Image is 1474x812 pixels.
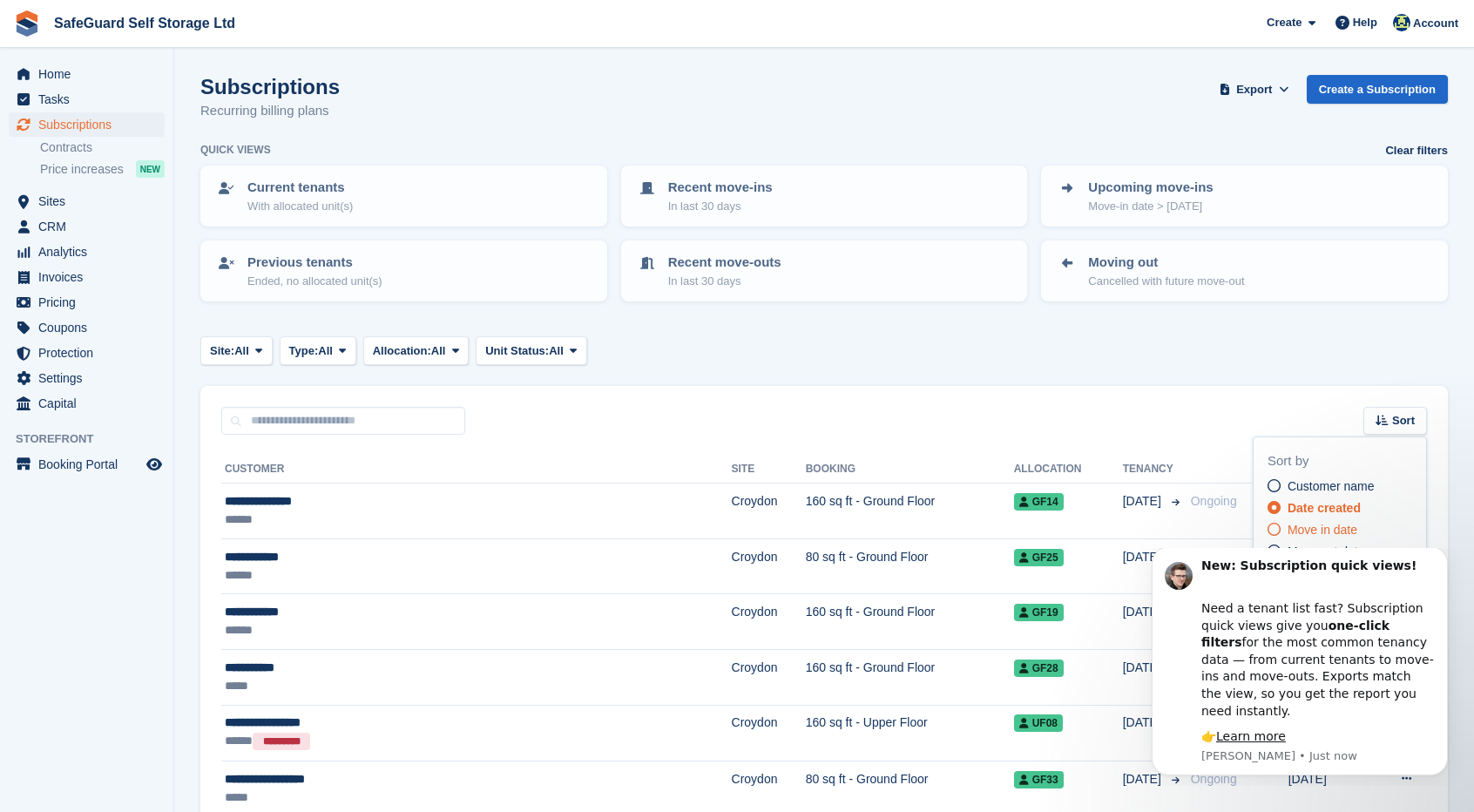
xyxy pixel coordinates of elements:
span: UF08 [1014,714,1063,732]
th: Booking [806,456,1014,484]
span: Create [1267,14,1302,31]
a: Recent move-ins In last 30 days [623,167,1026,225]
img: Profile image for Steven [39,14,67,42]
a: Current tenants With allocated unit(s) [202,167,605,225]
p: Cancelled with future move-out [1088,273,1244,290]
a: Create a Subscription [1307,75,1448,104]
a: menu [9,366,165,390]
a: SafeGuard Self Storage Ltd [47,9,242,37]
span: Type: [289,342,319,360]
span: Analytics [38,240,143,264]
th: Allocation [1014,456,1123,484]
span: [DATE] [1123,603,1165,621]
span: Tasks [38,87,143,112]
button: Unit Status: All [476,336,586,365]
span: GF28 [1014,660,1064,677]
span: Pricing [38,290,143,315]
span: All [318,342,333,360]
a: Learn more [91,181,160,195]
p: In last 30 days [668,273,781,290]
span: [DATE] [1123,770,1165,788]
a: Upcoming move-ins Move-in date > [DATE] [1043,167,1446,225]
p: Moving out [1088,253,1244,273]
p: In last 30 days [668,198,773,215]
a: menu [9,315,165,340]
a: Move in date [1268,521,1426,539]
span: Home [38,62,143,86]
a: menu [9,214,165,239]
h6: Quick views [200,142,271,158]
button: Export [1216,75,1293,104]
a: menu [9,87,165,112]
p: With allocated unit(s) [247,198,353,215]
a: menu [9,391,165,416]
span: All [234,342,249,360]
span: Price increases [40,161,124,178]
span: GF25 [1014,549,1064,566]
p: Upcoming move-ins [1088,178,1213,198]
img: Sonny Harverson [1393,14,1410,31]
span: Site: [210,342,234,360]
span: Move in date [1288,523,1357,537]
a: Clear filters [1385,142,1448,159]
div: Need a tenant list fast? Subscription quick views give you for the most common tenancy data — fro... [76,35,309,172]
span: All [431,342,446,360]
span: Coupons [38,315,143,340]
span: CRM [38,214,143,239]
span: Export [1236,81,1272,98]
div: Message content [76,10,309,198]
span: Allocation: [373,342,431,360]
h1: Subscriptions [200,75,340,98]
span: Sites [38,189,143,213]
p: Recent move-outs [668,253,781,273]
button: Type: All [280,336,356,365]
div: NEW [136,160,165,178]
span: Ongoing [1191,494,1237,508]
a: Moving out Cancelled with future move-out [1043,242,1446,300]
span: Protection [38,341,143,365]
td: 160 sq ft - Ground Floor [806,649,1014,705]
span: Date created [1288,501,1361,515]
a: Recent move-outs In last 30 days [623,242,1026,300]
span: GF33 [1014,771,1064,788]
a: Contracts [40,139,165,156]
td: 80 sq ft - Ground Floor [806,538,1014,594]
span: Storefront [16,430,173,448]
a: Date created [1268,499,1426,518]
p: Current tenants [247,178,353,198]
span: Booking Portal [38,452,143,477]
td: Croydon [732,594,806,650]
span: [DATE] [1123,548,1165,566]
span: [DATE] [1123,492,1165,511]
a: menu [9,189,165,213]
th: Customer [221,456,732,484]
td: Croydon [732,649,806,705]
a: Previous tenants Ended, no allocated unit(s) [202,242,605,300]
span: Account [1413,15,1458,32]
span: Sort [1392,412,1415,430]
a: Move out date [1268,543,1426,561]
td: Croydon [732,705,806,761]
span: Move out date [1288,545,1365,558]
a: menu [9,290,165,315]
span: Settings [38,366,143,390]
a: Preview store [144,454,165,475]
th: Tenancy [1123,456,1184,484]
button: Allocation: All [363,336,470,365]
a: menu [9,341,165,365]
td: Croydon [732,484,806,539]
b: New: Subscription quick views! [76,10,291,24]
span: [DATE] [1123,659,1165,677]
td: Croydon [732,538,806,594]
span: GF19 [1014,604,1064,621]
p: Message from Steven, sent Just now [76,200,309,216]
p: Ended, no allocated unit(s) [247,273,382,290]
span: [DATE] [1123,714,1165,732]
div: 👉 [76,180,309,198]
td: 160 sq ft - Ground Floor [806,484,1014,539]
iframe: Intercom notifications message [1126,548,1474,786]
a: menu [9,112,165,137]
p: Move-in date > [DATE] [1088,198,1213,215]
img: stora-icon-8386f47178a22dfd0bd8f6a31ec36ba5ce8667c1dd55bd0f319d3a0aa187defe.svg [14,10,40,37]
p: Recurring billing plans [200,101,340,121]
